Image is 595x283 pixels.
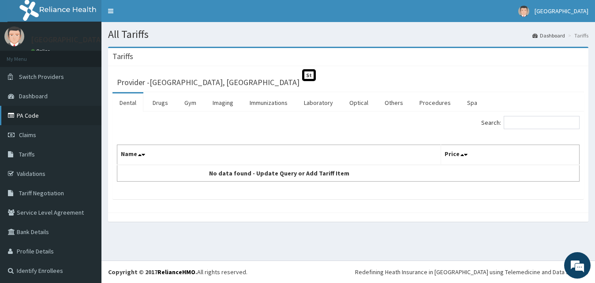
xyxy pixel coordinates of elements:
span: Tariffs [19,150,35,158]
strong: Copyright © 2017 . [108,268,197,276]
th: Name [117,145,441,165]
span: Switch Providers [19,73,64,81]
a: RelianceHMO [157,268,195,276]
a: Spa [460,93,484,112]
span: Claims [19,131,36,139]
a: Others [378,93,410,112]
img: d_794563401_company_1708531726252_794563401 [16,44,36,66]
label: Search: [481,116,580,129]
textarea: Type your message and hit 'Enter' [4,189,168,220]
a: Imaging [206,93,240,112]
p: [GEOGRAPHIC_DATA] [31,36,104,44]
img: User Image [518,6,529,17]
a: Optical [342,93,375,112]
a: Procedures [412,93,458,112]
a: Gym [177,93,203,112]
li: Tariffs [566,32,588,39]
footer: All rights reserved. [101,261,595,283]
a: Dental [112,93,143,112]
img: User Image [4,26,24,46]
h3: Tariffs [112,52,133,60]
span: [GEOGRAPHIC_DATA] [535,7,588,15]
h1: All Tariffs [108,29,588,40]
a: Laboratory [297,93,340,112]
h3: Provider - [GEOGRAPHIC_DATA], [GEOGRAPHIC_DATA] [117,78,299,86]
a: Immunizations [243,93,295,112]
span: Tariff Negotiation [19,189,64,197]
td: No data found - Update Query or Add Tariff Item [117,165,441,182]
span: St [302,69,316,81]
th: Price [441,145,579,165]
a: Drugs [146,93,175,112]
div: Redefining Heath Insurance in [GEOGRAPHIC_DATA] using Telemedicine and Data Science! [355,268,588,276]
a: Online [31,48,52,54]
span: Dashboard [19,92,48,100]
a: Dashboard [532,32,565,39]
span: We're online! [51,85,122,174]
div: Chat with us now [46,49,148,61]
input: Search: [504,116,580,129]
div: Minimize live chat window [145,4,166,26]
